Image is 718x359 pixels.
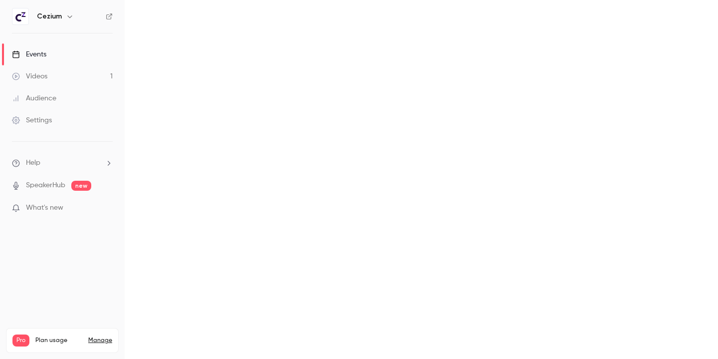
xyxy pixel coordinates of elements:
[12,158,113,168] li: help-dropdown-opener
[101,204,113,213] iframe: Noticeable Trigger
[26,203,63,213] span: What's new
[12,93,56,103] div: Audience
[12,71,47,81] div: Videos
[26,180,65,191] a: SpeakerHub
[12,49,46,59] div: Events
[71,181,91,191] span: new
[88,337,112,345] a: Manage
[26,158,40,168] span: Help
[12,115,52,125] div: Settings
[12,8,28,24] img: Cezium
[35,337,82,345] span: Plan usage
[37,11,62,21] h6: Cezium
[12,335,29,347] span: Pro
